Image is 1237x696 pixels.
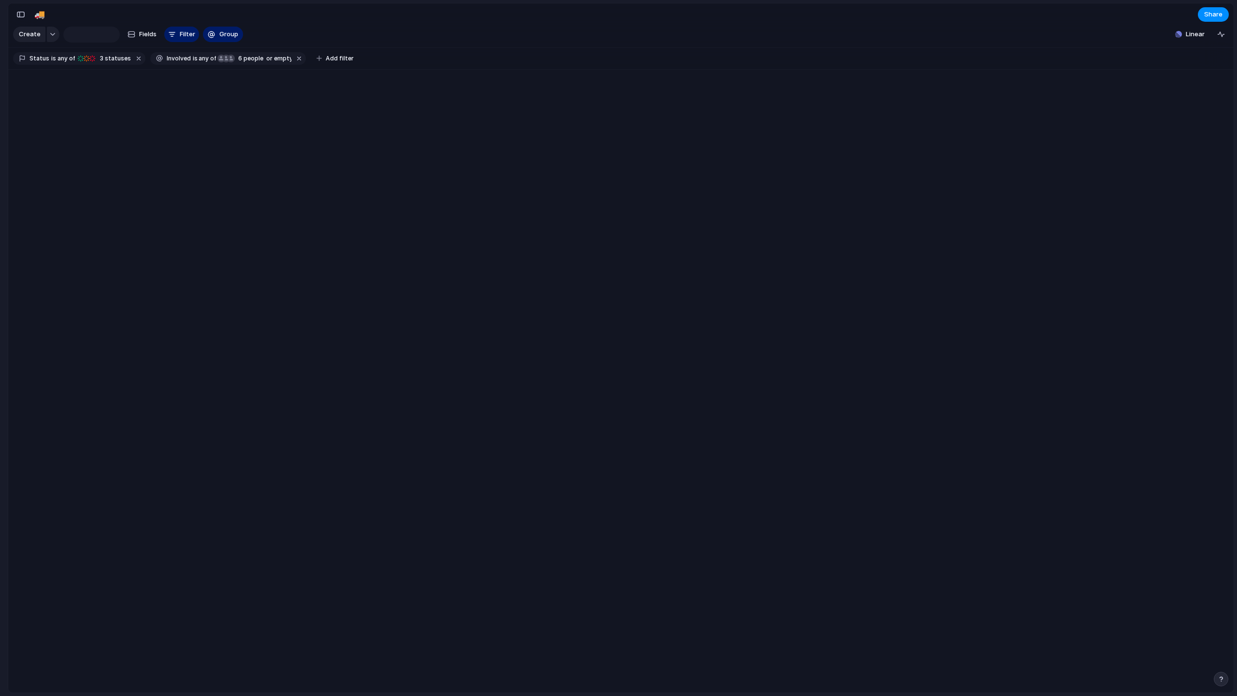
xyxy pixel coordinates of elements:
span: is [193,54,198,63]
span: Create [19,29,41,39]
button: 🚚 [32,7,47,22]
span: is [51,54,56,63]
button: Fields [124,27,160,42]
button: 3 statuses [76,53,133,64]
button: Share [1198,7,1229,22]
button: Filter [164,27,199,42]
div: 🚚 [34,8,45,21]
button: Group [203,27,243,42]
span: 3 [97,55,105,62]
span: or empty [265,54,291,63]
span: Group [219,29,238,39]
button: isany of [191,53,218,64]
span: 6 [235,55,244,62]
span: any of [56,54,75,63]
span: Status [29,54,49,63]
span: Add filter [326,54,354,63]
span: Involved [167,54,191,63]
button: isany of [49,53,77,64]
span: Linear [1186,29,1205,39]
span: people [235,54,263,63]
button: Add filter [311,52,360,65]
button: Create [13,27,45,42]
span: Fields [139,29,157,39]
button: 6 peopleor empty [217,53,293,64]
button: Linear [1171,27,1208,42]
span: any of [198,54,216,63]
span: Filter [180,29,195,39]
span: Share [1204,10,1223,19]
span: statuses [97,54,131,63]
